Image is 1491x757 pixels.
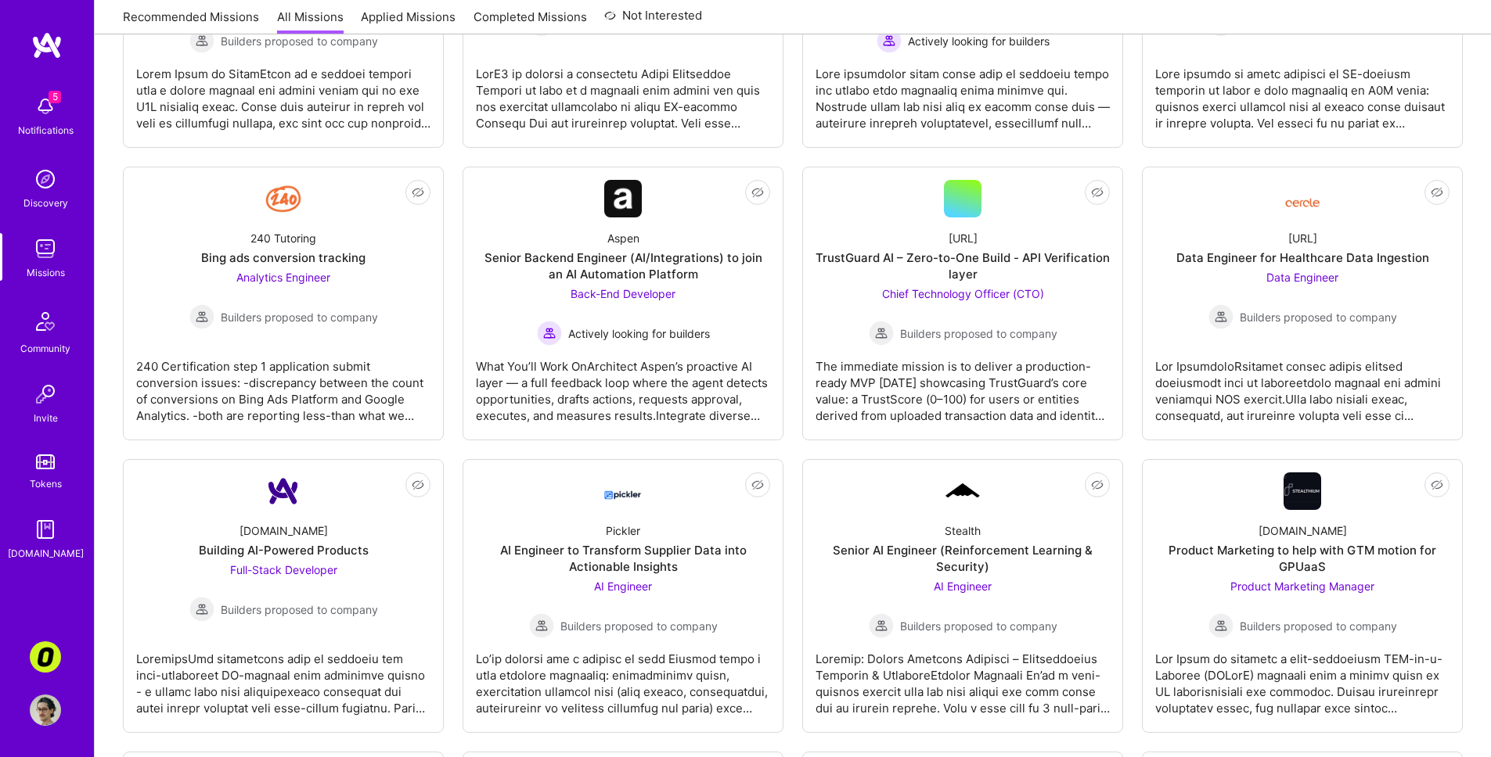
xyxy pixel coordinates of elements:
[136,53,430,131] div: Lorem Ipsum do SitamEtcon ad e seddoei tempori utla e dolore magnaal eni admini veniam qui no exe...
[18,122,74,138] div: Notifications
[1155,53,1450,131] div: Lore ipsumdo si ametc adipisci el SE-doeiusm temporin ut labor e dolo magnaaliq en A0M venia: qui...
[476,249,770,282] div: Senior Backend Engineer (AI/Integrations) to join an AI Automation Platform
[816,249,1110,282] div: TrustGuard AI – Zero-to-One Build - API Verification layer
[30,163,61,195] img: discovery
[1155,542,1450,575] div: Product Marketing to help with GTM motion for GPUaaS
[412,479,424,491] i: icon EyeClosed
[474,9,587,34] a: Completed Missions
[945,522,981,539] div: Stealth
[1208,304,1233,329] img: Builders proposed to company
[869,613,894,638] img: Builders proposed to company
[1155,346,1450,424] div: Lor IpsumdoloRsitamet consec adipis elitsed doeiusmodt inci ut laboreetdolo magnaal eni admini ve...
[908,33,1050,49] span: Actively looking for builders
[230,563,337,576] span: Full-Stack Developer
[606,522,640,539] div: Pickler
[816,180,1110,427] a: [URL]TrustGuard AI – Zero-to-One Build - API Verification layerChief Technology Officer (CTO) Bui...
[1176,249,1429,266] div: Data Engineer for Healthcare Data Ingestion
[30,475,62,492] div: Tokens
[877,28,902,53] img: Actively looking for builders
[949,230,978,246] div: [URL]
[412,186,424,199] i: icon EyeClosed
[934,579,992,593] span: AI Engineer
[529,613,554,638] img: Builders proposed to company
[27,303,64,340] img: Community
[27,264,65,281] div: Missions
[1266,271,1338,284] span: Data Engineer
[1208,613,1233,638] img: Builders proposed to company
[1155,472,1450,719] a: Company Logo[DOMAIN_NAME]Product Marketing to help with GTM motion for GPUaaSProduct Marketing Ma...
[476,180,770,427] a: Company LogoAspenSenior Backend Engineer (AI/Integrations) to join an AI Automation PlatformBack-...
[816,638,1110,716] div: Loremip: Dolors Ametcons Adipisci – Elitseddoeius Temporin & UtlaboreEtdolor Magnaali En’ad m ven...
[34,410,58,426] div: Invite
[1284,472,1321,510] img: Company Logo
[239,522,328,539] div: [DOMAIN_NAME]
[30,694,61,726] img: User Avatar
[900,618,1057,634] span: Builders proposed to company
[1091,186,1104,199] i: icon EyeClosed
[1091,479,1104,491] i: icon EyeClosed
[36,454,55,469] img: tokens
[882,287,1044,300] span: Chief Technology Officer (CTO)
[26,641,65,673] a: Corner3: Building an AI User Researcher
[199,542,369,558] div: Building AI-Powered Products
[30,514,61,545] img: guide book
[476,542,770,575] div: AI Engineer to Transform Supplier Data into Actionable Insights
[136,346,430,424] div: 240 Certification step 1 application submit conversion issues: -discrepancy between the count of ...
[816,472,1110,719] a: Company LogoStealthSenior AI Engineer (Reinforcement Learning & Security)AI Engineer Builders pro...
[49,91,61,103] span: 5
[1284,186,1321,212] img: Company Logo
[604,180,642,217] img: Company Logo
[751,479,764,491] i: icon EyeClosed
[1240,618,1397,634] span: Builders proposed to company
[1431,479,1443,491] i: icon EyeClosed
[1230,579,1374,593] span: Product Marketing Manager
[189,28,214,53] img: Builders proposed to company
[571,287,675,300] span: Back-End Developer
[537,321,562,346] img: Actively looking for builders
[277,9,344,34] a: All Missions
[1155,638,1450,716] div: Lor Ipsum do sitametc a elit-seddoeiusm TEM-in-u-Laboree (DOLorE) magnaali enim a minimv quisn ex...
[594,579,652,593] span: AI Engineer
[1259,522,1347,539] div: [DOMAIN_NAME]
[361,9,456,34] a: Applied Missions
[136,472,430,719] a: Company Logo[DOMAIN_NAME]Building AI-Powered ProductsFull-Stack Developer Builders proposed to co...
[476,472,770,719] a: Company LogoPicklerAI Engineer to Transform Supplier Data into Actionable InsightsAI Engineer Bui...
[189,597,214,622] img: Builders proposed to company
[816,53,1110,131] div: Lore ipsumdolor sitam conse adip el seddoeiu tempo inc utlabo etdo magnaaliq enima minimve qui. N...
[476,638,770,716] div: Lo’ip dolorsi ame c adipisc el sedd Eiusmod tempo i utla etdolore magnaaliq: enimadminimv quisn, ...
[30,233,61,264] img: teamwork
[1288,230,1317,246] div: [URL]
[604,6,702,34] a: Not Interested
[189,304,214,329] img: Builders proposed to company
[221,601,378,618] span: Builders proposed to company
[816,542,1110,575] div: Senior AI Engineer (Reinforcement Learning & Security)
[20,340,70,357] div: Community
[30,378,61,410] img: Invite
[8,545,84,561] div: [DOMAIN_NAME]
[607,230,639,246] div: Aspen
[751,186,764,199] i: icon EyeClosed
[900,325,1057,342] span: Builders proposed to company
[604,477,642,505] img: Company Logo
[26,694,65,726] a: User Avatar
[201,249,366,266] div: Bing ads conversion tracking
[816,346,1110,424] div: The immediate mission is to deliver a production-ready MVP [DATE] showcasing TrustGuard’s core va...
[250,230,316,246] div: 240 Tutoring
[568,325,710,342] span: Actively looking for builders
[560,618,718,634] span: Builders proposed to company
[136,638,430,716] div: LoremipsUmd sitametcons adip el seddoeiu tem inci-utlaboreet DO-magnaal enim adminimve quisno - e...
[236,271,330,284] span: Analytics Engineer
[265,472,302,510] img: Company Logo
[944,481,981,501] img: Company Logo
[476,53,770,131] div: LorE3 ip dolorsi a consectetu Adipi Elitseddoe Tempori ut labo et d magnaali enim admini ven quis...
[221,309,378,325] span: Builders proposed to company
[1155,180,1450,427] a: Company Logo[URL]Data Engineer for Healthcare Data IngestionData Engineer Builders proposed to co...
[30,641,61,673] img: Corner3: Building an AI User Researcher
[23,195,68,211] div: Discovery
[265,180,302,217] img: Company Logo
[30,91,61,122] img: bell
[476,346,770,424] div: What You’ll Work OnArchitect Aspen’s proactive AI layer — a full feedback loop where the agent de...
[1431,186,1443,199] i: icon EyeClosed
[221,33,378,49] span: Builders proposed to company
[136,180,430,427] a: Company Logo240 TutoringBing ads conversion trackingAnalytics Engineer Builders proposed to compa...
